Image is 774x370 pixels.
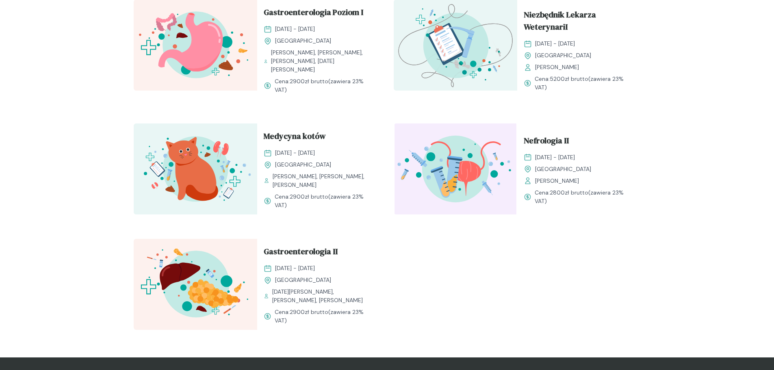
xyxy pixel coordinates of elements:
[264,245,374,261] a: Gastroenterologia II
[535,39,575,48] span: [DATE] - [DATE]
[275,149,315,157] span: [DATE] - [DATE]
[264,6,374,22] a: Gastroenterologia Poziom I
[550,75,588,82] span: 5200 zł brutto
[134,239,257,330] img: ZxkxEIF3NbkBX8eR_GastroII_T.svg
[275,37,331,45] span: [GEOGRAPHIC_DATA]
[535,177,579,185] span: [PERSON_NAME]
[535,165,591,173] span: [GEOGRAPHIC_DATA]
[273,172,374,189] span: [PERSON_NAME], [PERSON_NAME], [PERSON_NAME]
[275,264,315,273] span: [DATE] - [DATE]
[275,276,331,284] span: [GEOGRAPHIC_DATA]
[272,288,374,305] span: [DATE][PERSON_NAME], [PERSON_NAME], [PERSON_NAME]
[290,308,328,316] span: 2900 zł brutto
[264,130,326,145] span: Medycyna kotów
[290,78,328,85] span: 2900 zł brutto
[264,130,374,145] a: Medycyna kotów
[535,63,579,71] span: [PERSON_NAME]
[550,189,588,196] span: 2800 zł brutto
[275,308,374,325] span: Cena: (zawiera 23% VAT)
[275,193,374,210] span: Cena: (zawiera 23% VAT)
[264,6,363,22] span: Gastroenterologia Poziom I
[524,134,634,150] a: Nefrologia II
[271,48,374,74] span: [PERSON_NAME], [PERSON_NAME], [PERSON_NAME], [DATE][PERSON_NAME]
[275,77,374,94] span: Cena: (zawiera 23% VAT)
[535,153,575,162] span: [DATE] - [DATE]
[524,9,634,36] a: Niezbędnik Lekarza WeterynariI
[535,75,634,92] span: Cena: (zawiera 23% VAT)
[134,123,257,214] img: aHfQZEMqNJQqH-e8_MedKot_T.svg
[535,51,591,60] span: [GEOGRAPHIC_DATA]
[264,245,338,261] span: Gastroenterologia II
[275,160,331,169] span: [GEOGRAPHIC_DATA]
[290,193,328,200] span: 2900 zł brutto
[394,123,517,214] img: ZpgBUh5LeNNTxPrX_Uro_T.svg
[535,188,634,206] span: Cena: (zawiera 23% VAT)
[275,25,315,33] span: [DATE] - [DATE]
[524,134,569,150] span: Nefrologia II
